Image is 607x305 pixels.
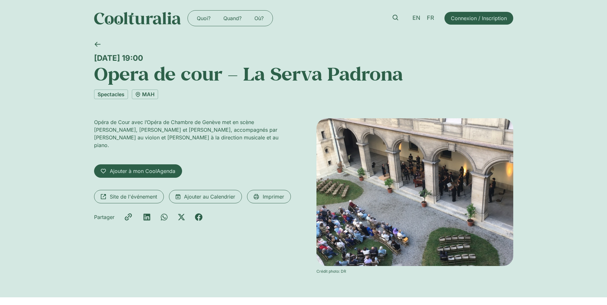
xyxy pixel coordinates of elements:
[132,90,158,99] a: MAH
[143,213,151,221] div: Partager sur linkedin
[424,13,437,23] a: FR
[412,15,420,21] span: EN
[263,193,284,200] span: Imprimer
[190,13,217,23] a: Quoi?
[110,193,157,200] span: Site de l'événement
[190,13,270,23] nav: Menu
[184,193,235,200] span: Ajouter au Calendrier
[178,213,185,221] div: Partager sur x-twitter
[247,190,291,203] a: Imprimer
[248,13,270,23] a: Où?
[94,63,513,84] h1: Opera de cour – La Serva Padrona
[94,213,115,221] div: Partager
[316,269,513,274] div: Crédit photo: DR
[195,213,203,221] div: Partager sur facebook
[217,13,248,23] a: Quand?
[444,12,513,25] a: Connexion / Inscription
[169,190,242,203] a: Ajouter au Calendrier
[160,213,168,221] div: Partager sur whatsapp
[316,118,513,266] img: Coolturalia - La Serva Padrona, G.B. Pergolesi
[94,118,291,149] p: Opéra de Cour avec l’Opéra de Chambre de Genève met en scène [PERSON_NAME], [PERSON_NAME] et [PER...
[110,167,175,175] span: Ajouter à mon CoolAgenda
[94,164,182,178] a: Ajouter à mon CoolAgenda
[94,53,513,63] div: [DATE] 19:00
[94,190,164,203] a: Site de l'événement
[427,15,434,21] span: FR
[451,14,507,22] span: Connexion / Inscription
[409,13,424,23] a: EN
[94,90,128,99] a: Spectacles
